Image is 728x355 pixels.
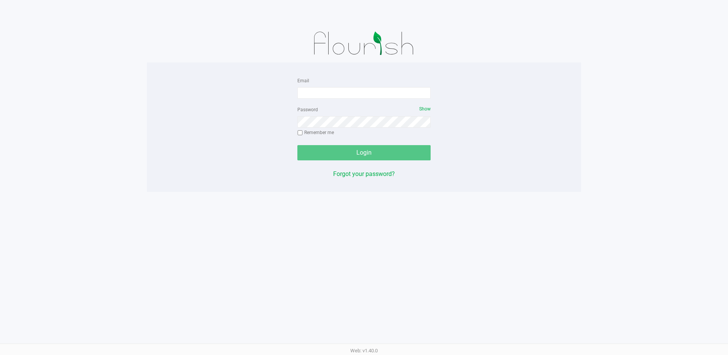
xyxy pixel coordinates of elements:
[333,170,395,179] button: Forgot your password?
[297,129,334,136] label: Remember me
[297,106,318,113] label: Password
[297,130,303,136] input: Remember me
[297,77,309,84] label: Email
[350,348,378,353] span: Web: v1.40.0
[419,106,431,112] span: Show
